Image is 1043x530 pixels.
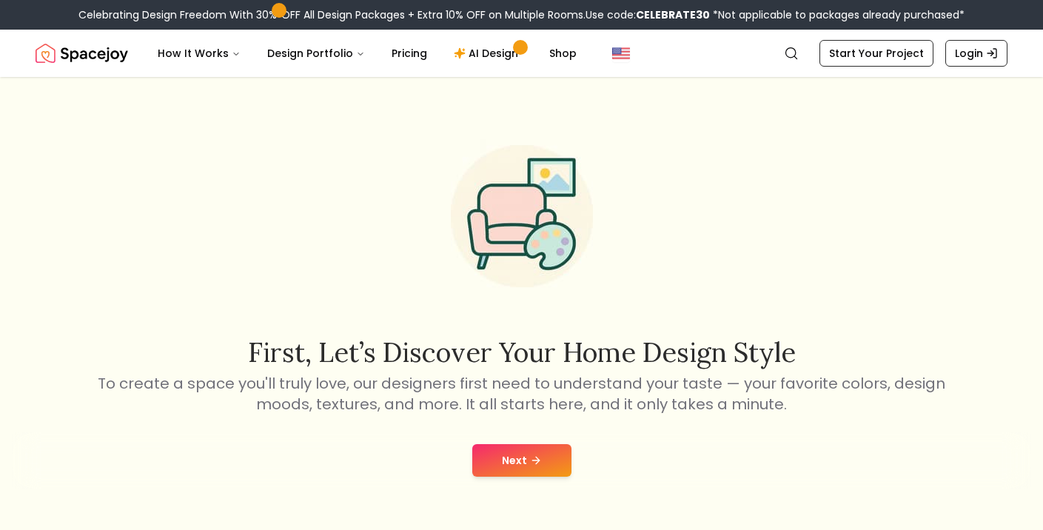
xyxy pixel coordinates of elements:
[612,44,630,62] img: United States
[472,444,571,477] button: Next
[586,7,710,22] span: Use code:
[36,38,128,68] a: Spacejoy
[819,40,933,67] a: Start Your Project
[36,38,128,68] img: Spacejoy Logo
[78,7,965,22] div: Celebrating Design Freedom With 30% OFF All Design Packages + Extra 10% OFF on Multiple Rooms.
[36,30,1007,77] nav: Global
[537,38,588,68] a: Shop
[636,7,710,22] b: CELEBRATE30
[380,38,439,68] a: Pricing
[255,38,377,68] button: Design Portfolio
[95,338,948,367] h2: First, let’s discover your home design style
[427,121,617,311] img: Start Style Quiz Illustration
[146,38,588,68] nav: Main
[146,38,252,68] button: How It Works
[95,373,948,415] p: To create a space you'll truly love, our designers first need to understand your taste — your fav...
[442,38,534,68] a: AI Design
[945,40,1007,67] a: Login
[710,7,965,22] span: *Not applicable to packages already purchased*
